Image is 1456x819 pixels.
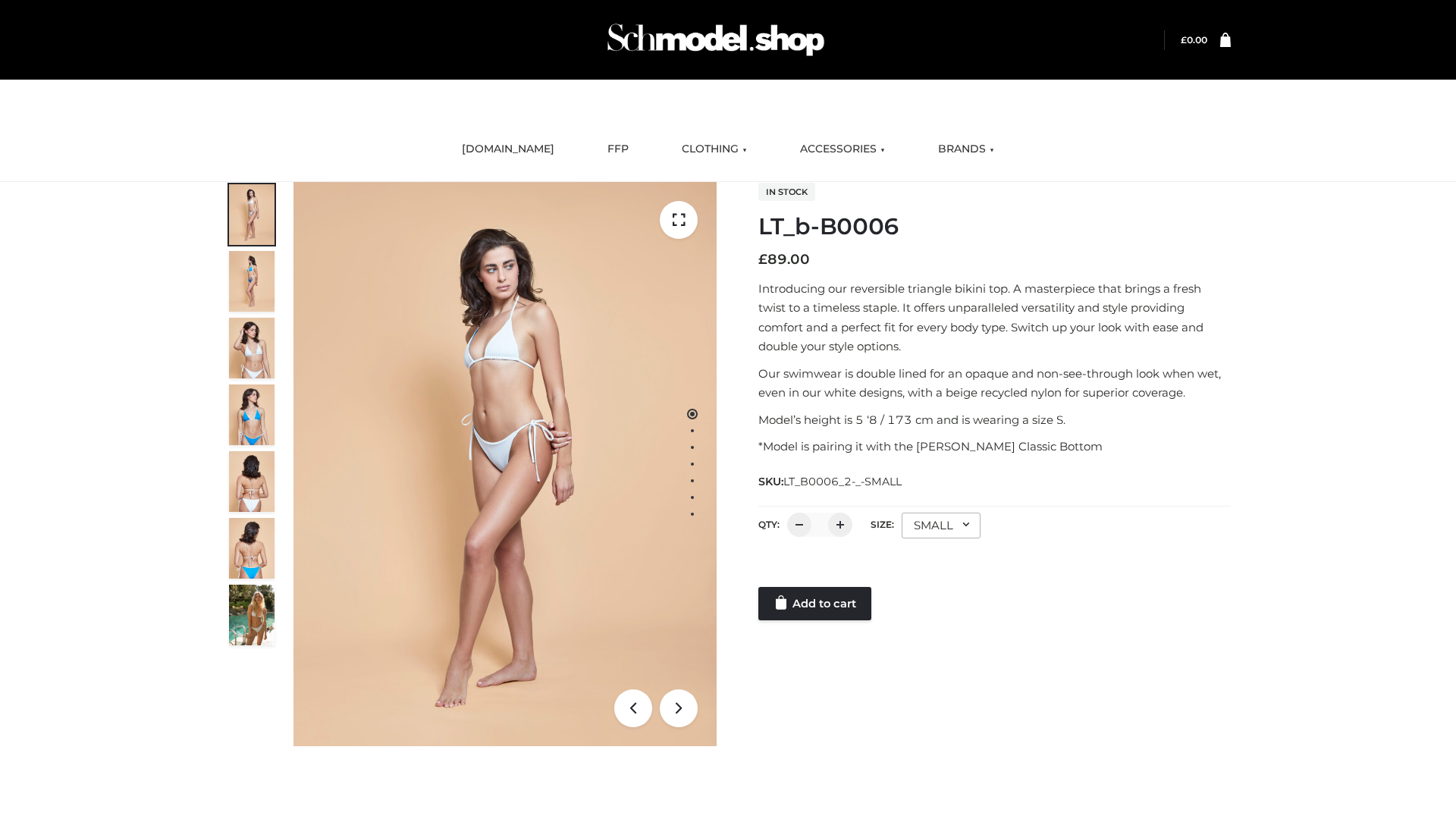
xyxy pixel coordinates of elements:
[229,251,275,312] img: ArielClassicBikiniTop_CloudNine_AzureSky_OW114ECO_2-scaled.jpg
[758,279,1231,356] p: Introducing our reversible triangle bikini top. A masterpiece that brings a fresh twist to a time...
[1181,34,1207,45] bdi: 0.00
[229,184,275,245] img: ArielClassicBikiniTop_CloudNine_AzureSky_OW114ECO_1-scaled.jpg
[758,472,903,491] span: SKU:
[229,585,275,645] img: Arieltop_CloudNine_AzureSky2.jpg
[1181,34,1207,45] a: £0.00
[1181,34,1187,45] span: £
[758,437,1231,457] p: *Model is pairing it with the [PERSON_NAME] Classic Bottom
[229,451,275,512] img: ArielClassicBikiniTop_CloudNine_AzureSky_OW114ECO_7-scaled.jpg
[758,519,780,530] label: QTY:
[927,133,1006,166] a: BRANDS
[450,133,566,166] a: [DOMAIN_NAME]
[758,183,815,201] span: In stock
[758,364,1231,403] p: Our swimwear is double lined for an opaque and non-see-through look when wet, even in our white d...
[758,587,871,620] a: Add to cart
[229,384,275,445] img: ArielClassicBikiniTop_CloudNine_AzureSky_OW114ECO_4-scaled.jpg
[758,213,1231,240] h1: LT_b-B0006
[670,133,758,166] a: CLOTHING
[229,318,275,378] img: ArielClassicBikiniTop_CloudNine_AzureSky_OW114ECO_3-scaled.jpg
[229,518,275,579] img: ArielClassicBikiniTop_CloudNine_AzureSky_OW114ECO_8-scaled.jpg
[293,182,717,746] img: ArielClassicBikiniTop_CloudNine_AzureSky_OW114ECO_1
[758,410,1231,430] p: Model’s height is 5 ‘8 / 173 cm and is wearing a size S.
[602,10,830,70] img: Schmodel Admin 964
[596,133,640,166] a: FFP
[758,251,810,268] bdi: 89.00
[871,519,894,530] label: Size:
[902,513,981,538] div: SMALL
[758,251,767,268] span: £
[783,475,902,488] span: LT_B0006_2-_-SMALL
[789,133,896,166] a: ACCESSORIES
